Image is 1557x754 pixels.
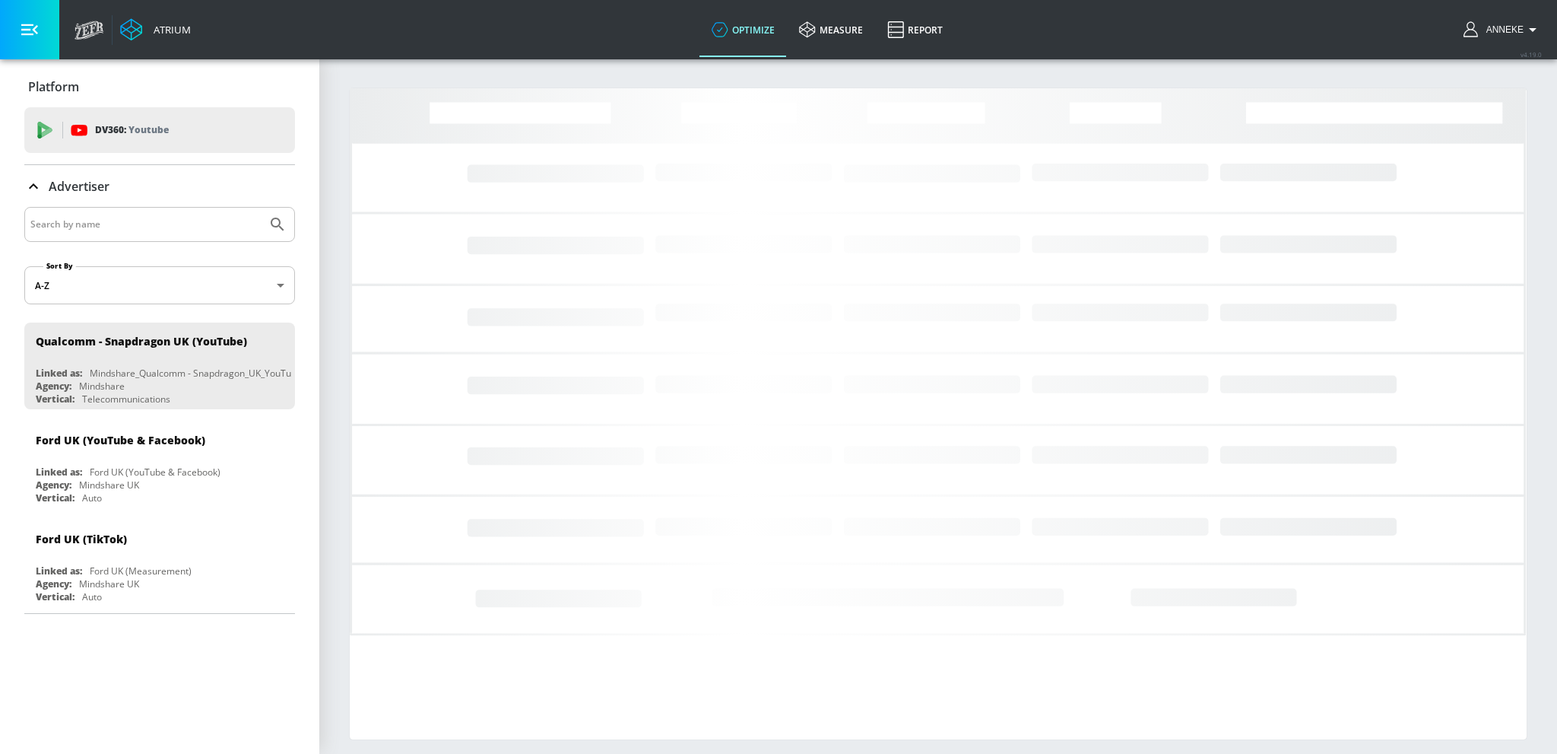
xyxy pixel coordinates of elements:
[24,422,295,508] div: Ford UK (YouTube & Facebook)Linked as:Ford UK (YouTube & Facebook)Agency:Mindshare UKVertical:Auto
[79,577,139,590] div: Mindshare UK
[24,165,295,208] div: Advertiser
[36,466,82,479] div: Linked as:
[36,565,82,577] div: Linked as:
[1480,24,1524,35] span: login as: anneke.onwijn@mindshareworld.com
[147,23,191,37] div: Atrium
[43,261,76,271] label: Sort By
[1521,50,1542,59] span: v 4.19.0
[24,266,295,304] div: A-Z
[36,577,71,590] div: Agency:
[24,65,295,108] div: Platform
[95,122,169,138] p: DV360:
[82,492,102,504] div: Auto
[90,565,192,577] div: Ford UK (Measurement)
[79,479,139,492] div: Mindshare UK
[36,590,75,603] div: Vertical:
[24,520,295,607] div: Ford UK (TikTok)Linked as:Ford UK (Measurement)Agency:Mindshare UKVertical:Auto
[30,215,261,234] input: Search by name
[36,433,205,447] div: Ford UK (YouTube & Facebook)
[82,393,170,406] div: Telecommunications
[875,2,955,57] a: Report
[82,590,102,603] div: Auto
[699,2,787,57] a: optimize
[24,107,295,153] div: DV360: Youtube
[79,380,125,393] div: Mindshare
[24,207,295,613] div: Advertiser
[24,317,295,613] nav: list of Advertiser
[49,178,109,195] p: Advertiser
[24,323,295,409] div: Qualcomm - Snapdragon UK (YouTube)Linked as:Mindshare_Qualcomm - Snapdragon_UK_YouTube_GoogleAdsA...
[120,18,191,41] a: Atrium
[36,532,127,546] div: Ford UK (TikTok)
[90,466,220,479] div: Ford UK (YouTube & Facebook)
[36,479,71,492] div: Agency:
[36,393,75,406] div: Vertical:
[36,492,75,504] div: Vertical:
[787,2,875,57] a: measure
[36,380,71,393] div: Agency:
[90,367,352,380] div: Mindshare_Qualcomm - Snapdragon_UK_YouTube_GoogleAds
[36,367,82,380] div: Linked as:
[128,122,169,138] p: Youtube
[1463,21,1542,39] button: Anneke
[36,334,247,348] div: Qualcomm - Snapdragon UK (YouTube)
[28,78,79,95] p: Platform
